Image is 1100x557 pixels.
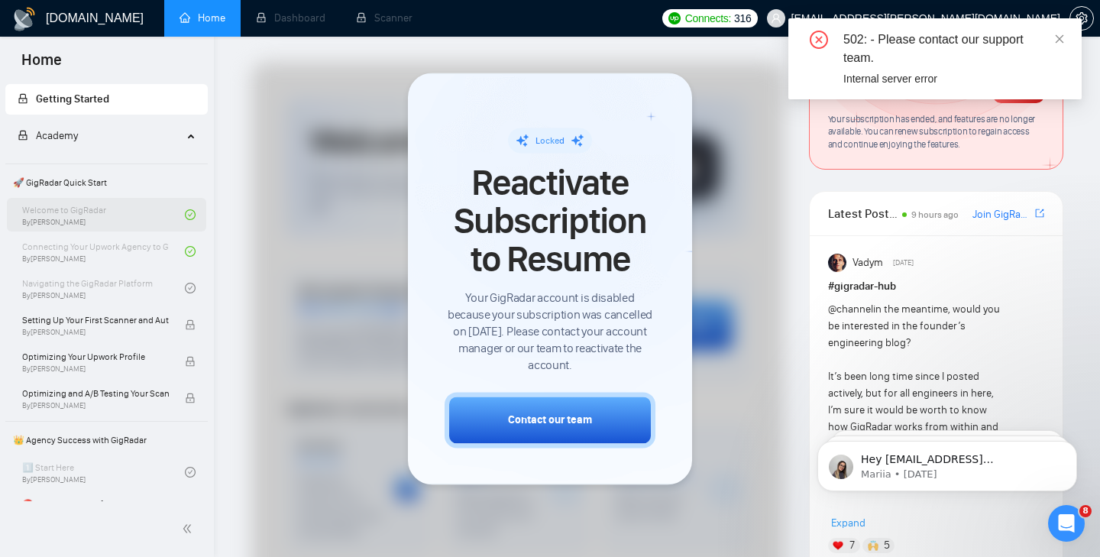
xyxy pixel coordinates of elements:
[185,283,196,293] span: check-circle
[22,349,169,364] span: Optimizing Your Upwork Profile
[7,167,206,198] span: 🚀 GigRadar Quick Start
[828,303,873,316] span: @channel
[18,93,28,104] span: lock
[445,164,655,279] span: Reactivate Subscription to Resume
[1079,505,1092,517] span: 8
[66,59,264,73] p: Message from Mariia, sent 3w ago
[22,313,169,328] span: Setting Up Your First Scanner and Auto-Bidder
[22,401,169,410] span: By [PERSON_NAME]
[685,10,731,27] span: Connects:
[833,540,843,551] img: ❤️
[668,12,681,24] img: upwork-logo.png
[828,254,846,272] img: Vadym
[12,7,37,31] img: logo
[185,356,196,367] span: lock
[22,328,169,337] span: By [PERSON_NAME]
[852,254,883,271] span: Vadym
[182,521,197,536] span: double-left
[843,31,1063,67] div: 502: - Please contact our support team.
[18,129,78,142] span: Academy
[831,517,865,529] span: Expand
[828,113,1036,150] span: Your subscription has ended, and features are no longer available. You can renew subscription to ...
[1035,207,1044,219] span: export
[734,10,751,27] span: 316
[868,540,878,551] img: 🙌
[185,246,196,257] span: check-circle
[36,129,78,142] span: Academy
[535,135,565,146] span: Locked
[849,538,855,553] span: 7
[445,290,655,374] span: Your GigRadar account is disabled because your subscription was cancelled on [DATE]. Please conta...
[1048,505,1085,542] iframe: Intercom live chat
[185,467,196,478] span: check-circle
[22,364,169,374] span: By [PERSON_NAME]
[180,11,225,24] a: homeHome
[36,92,109,105] span: Getting Started
[185,319,196,330] span: lock
[1035,206,1044,221] a: export
[508,412,592,428] div: Contact our team
[9,49,74,81] span: Home
[771,13,781,24] span: user
[5,84,208,115] li: Getting Started
[66,44,257,269] span: Hey [EMAIL_ADDRESS][PERSON_NAME][DOMAIN_NAME], Looks like your Upwork agency Inqsys Technologies ...
[810,31,828,49] span: close-circle
[185,393,196,403] span: lock
[884,538,890,553] span: 5
[445,392,655,448] button: Contact our team
[22,386,169,401] span: Optimizing and A/B Testing Your Scanner for Better Results
[22,497,169,512] span: ⛔ Top 3 Mistakes of Pro Agencies
[893,256,914,270] span: [DATE]
[1054,34,1065,44] span: close
[185,209,196,220] span: check-circle
[911,209,959,220] span: 9 hours ago
[794,409,1100,516] iframe: Intercom notifications message
[18,130,28,141] span: lock
[7,425,206,455] span: 👑 Agency Success with GigRadar
[1069,12,1094,24] a: setting
[972,206,1032,223] a: Join GigRadar Slack Community
[843,70,1063,87] div: Internal server error
[1070,12,1093,24] span: setting
[828,278,1044,295] h1: # gigradar-hub
[828,204,898,223] span: Latest Posts from the GigRadar Community
[1069,6,1094,31] button: setting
